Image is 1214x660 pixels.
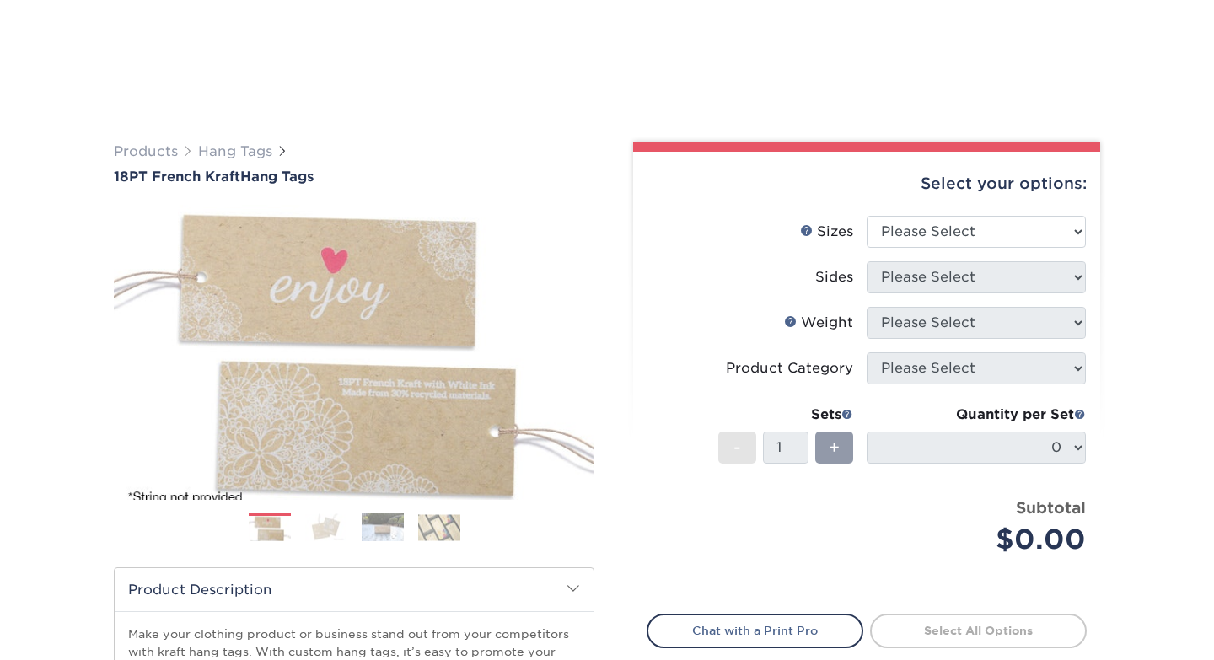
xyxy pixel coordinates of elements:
h2: Product Description [115,568,594,611]
a: Chat with a Print Pro [647,614,863,647]
img: Hang Tags 03 [362,512,404,542]
img: 18PT French Kraft 01 [114,192,594,512]
span: 18PT French Kraft [114,169,240,185]
img: Hang Tags 02 [305,513,347,541]
img: Hang Tags 04 [418,514,460,540]
div: Sets [718,405,853,425]
div: Quantity per Set [867,405,1086,425]
a: Hang Tags [198,143,272,159]
div: $0.00 [879,519,1086,560]
div: Sides [815,267,853,287]
img: Hang Tags 01 [249,515,291,543]
div: Weight [784,313,853,333]
a: 18PT French KraftHang Tags [114,169,594,185]
h1: Hang Tags [114,169,594,185]
div: Select your options: [647,152,1087,216]
span: + [829,435,840,460]
div: Sizes [800,222,853,242]
strong: Subtotal [1016,498,1086,517]
a: Select All Options [870,614,1087,647]
div: Product Category [726,358,853,378]
a: Products [114,143,178,159]
span: - [733,435,741,460]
